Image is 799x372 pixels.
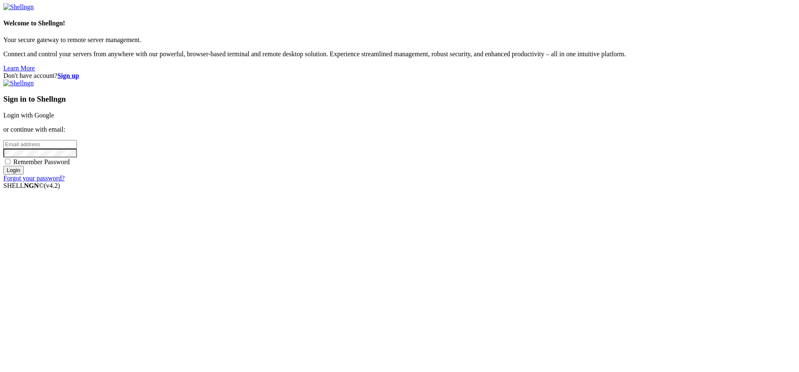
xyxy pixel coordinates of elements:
h3: Sign in to Shellngn [3,95,796,104]
input: Remember Password [5,159,10,164]
h4: Welcome to Shellngn! [3,20,796,27]
p: Your secure gateway to remote server management. [3,36,796,44]
p: or continue with email: [3,126,796,133]
a: Sign up [57,72,79,79]
b: NGN [24,182,39,189]
input: Login [3,166,24,175]
input: Email address [3,140,77,149]
span: 4.2.0 [44,182,60,189]
img: Shellngn [3,3,34,11]
span: SHELL © [3,182,60,189]
a: Forgot your password? [3,175,65,182]
p: Connect and control your servers from anywhere with our powerful, browser-based terminal and remo... [3,50,796,58]
div: Don't have account? [3,72,796,80]
a: Learn More [3,65,35,72]
img: Shellngn [3,80,34,87]
a: Login with Google [3,112,54,119]
span: Remember Password [13,158,70,165]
